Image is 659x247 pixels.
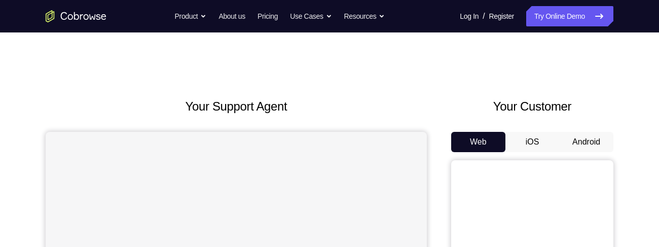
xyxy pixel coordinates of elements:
[258,6,278,26] a: Pricing
[451,97,613,116] h2: Your Customer
[290,6,332,26] button: Use Cases
[489,6,514,26] a: Register
[460,6,479,26] a: Log In
[559,132,613,152] button: Android
[526,6,613,26] a: Try Online Demo
[218,6,245,26] a: About us
[451,132,505,152] button: Web
[46,10,106,22] a: Go to the home page
[505,132,560,152] button: iOS
[483,10,485,22] span: /
[175,6,207,26] button: Product
[344,6,385,26] button: Resources
[46,97,427,116] h2: Your Support Agent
